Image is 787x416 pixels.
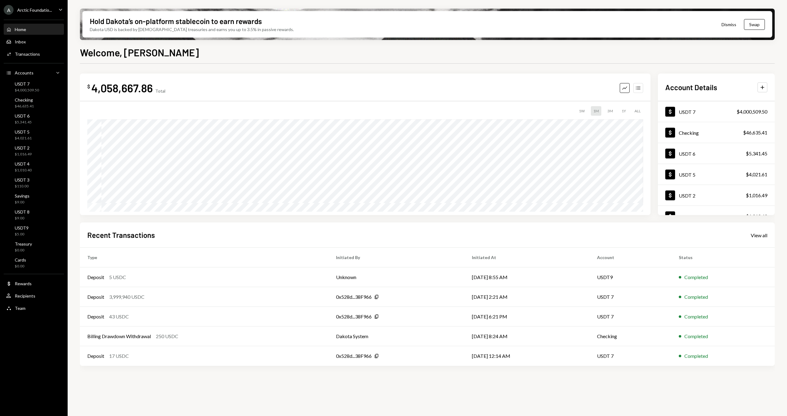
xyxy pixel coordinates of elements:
div: Billing Drawdown Withdrawal [87,333,151,340]
div: $1,016.49 [746,192,767,199]
div: USDT 6 [15,113,32,118]
div: Deposit [87,352,104,360]
div: $ [87,83,90,90]
div: USDT 5 [679,172,695,178]
div: Completed [684,274,708,281]
div: $0.00 [15,248,32,253]
a: Checking$46,635.41 [658,122,775,143]
div: Team [15,306,26,311]
td: Unknown [329,267,465,287]
div: Savings [15,193,30,198]
div: $5,341.45 [15,120,32,125]
div: USDT 2 [15,145,32,150]
td: [DATE] 2:21 AM [465,287,590,307]
div: 0x528d...38F966 [336,313,372,320]
div: USDT9 [15,225,29,230]
div: 0x528d...38F966 [336,293,372,301]
div: Completed [684,313,708,320]
button: Dismiss [714,17,744,32]
div: $5,341.45 [746,150,767,157]
div: View all [751,232,767,238]
td: [DATE] 8:55 AM [465,267,590,287]
div: 3M [605,106,615,116]
td: Dakota System [329,326,465,346]
div: Hold Dakota’s on-platform stablecoin to earn rewards [90,16,262,26]
div: 0x528d...38F966 [336,352,372,360]
div: $46,635.41 [743,129,767,136]
a: USDT 7$4,000,509.50 [4,79,64,94]
td: USDT 7 [590,307,671,326]
a: Recipients [4,290,64,301]
div: USDT 6 [679,151,695,157]
div: 1W [576,106,587,116]
div: 5 USDC [109,274,126,281]
div: 1M [591,106,601,116]
div: $0.00 [15,264,26,269]
a: Rewards [4,278,64,289]
div: $110.00 [15,184,30,189]
div: USDT 7 [679,109,695,115]
div: Treasury [15,241,32,246]
a: Treasury$0.00 [4,239,64,254]
div: Cards [15,257,26,262]
div: $4,021.61 [15,136,32,141]
div: Total [155,88,165,94]
div: $1,010.40 [746,213,767,220]
td: USDT 7 [590,346,671,366]
div: $5.00 [15,232,29,237]
td: Checking [590,326,671,346]
a: Savings$9.00 [4,191,64,206]
a: USDT 6$5,341.45 [4,111,64,126]
th: Initiated At [465,248,590,267]
div: 1Y [619,106,628,116]
a: Accounts [4,67,64,78]
h2: Account Details [665,82,717,92]
div: $46,635.41 [15,104,34,109]
div: USDT 4 [679,214,695,219]
th: Status [671,248,775,267]
a: USDT 4$1,010.40 [658,206,775,226]
a: USDT 2$1,016.49 [4,143,64,158]
div: 250 USDC [156,333,178,340]
div: Completed [684,293,708,301]
div: 4,058,667.86 [91,81,153,95]
div: 3,999,940 USDC [109,293,144,301]
td: [DATE] 6:21 PM [465,307,590,326]
td: [DATE] 8:24 AM [465,326,590,346]
a: Transactions [4,48,64,59]
a: Team [4,302,64,314]
div: USDT 5 [15,129,32,134]
button: Swap [744,19,765,30]
div: Dakota USD is backed by [DEMOGRAPHIC_DATA] treasuries and earns you up to 3.5% in passive rewards. [90,26,294,33]
td: USDT9 [590,267,671,287]
div: Deposit [87,274,104,281]
div: $1,010.40 [15,168,32,173]
div: $1,016.49 [15,152,32,157]
td: USDT 7 [590,287,671,307]
div: Completed [684,333,708,340]
div: Inbox [15,39,26,44]
a: USDT 4$1,010.40 [4,159,64,174]
div: Deposit [87,293,104,301]
div: Accounts [15,70,34,75]
div: Deposit [87,313,104,320]
div: $4,000,509.50 [15,88,39,93]
a: USDT 8$9.00 [4,207,64,222]
a: USDT 5$4,021.61 [658,164,775,185]
div: USDT 4 [15,161,32,166]
th: Initiated By [329,248,465,267]
div: Rewards [15,281,32,286]
a: View all [751,232,767,238]
div: Home [15,27,26,32]
a: USDT 2$1,016.49 [658,185,775,206]
th: Account [590,248,671,267]
a: Checking$46,635.41 [4,95,64,110]
h2: Recent Transactions [87,230,155,240]
div: $9.00 [15,200,30,205]
a: USDT 7$4,000,509.50 [658,101,775,122]
a: USDT 3$110.00 [4,175,64,190]
div: $9.00 [15,216,30,221]
a: Inbox [4,36,64,47]
div: 17 USDC [109,352,129,360]
div: 43 USDC [109,313,129,320]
